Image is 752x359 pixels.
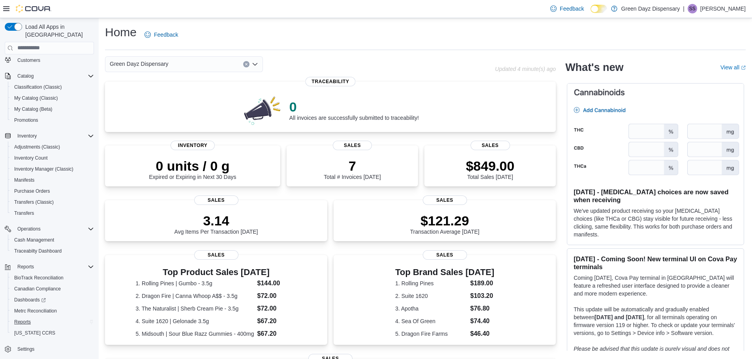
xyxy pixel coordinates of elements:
[8,175,97,186] button: Manifests
[11,164,77,174] a: Inventory Manager (Classic)
[14,344,94,354] span: Settings
[149,158,236,174] p: 0 units / 0 g
[14,297,46,303] span: Dashboards
[257,316,297,326] dd: $67.20
[471,141,510,150] span: Sales
[11,164,94,174] span: Inventory Manager (Classic)
[11,284,94,294] span: Canadian Compliance
[574,305,737,337] p: This update will be automatically and gradually enabled between , for all terminals operating on ...
[14,344,38,354] a: Settings
[14,286,61,292] span: Canadian Compliance
[8,197,97,208] button: Transfers (Classic)
[17,226,41,232] span: Operations
[17,133,37,139] span: Inventory
[14,188,50,194] span: Purchase Orders
[135,305,254,312] dt: 3. The Naturalist | Sherb Cream Pie - 3.5g
[289,99,419,121] div: All invoices are successfully submitted to traceability!
[11,142,63,152] a: Adjustments (Classic)
[8,115,97,126] button: Promotions
[700,4,746,13] p: [PERSON_NAME]
[194,195,238,205] span: Sales
[135,317,254,325] dt: 4. Suite 1620 | Gelonade 3.5g
[395,317,467,325] dt: 4. Sea Of Green
[11,235,94,245] span: Cash Management
[22,23,94,39] span: Load All Apps in [GEOGRAPHIC_DATA]
[324,158,381,180] div: Total # Invoices [DATE]
[11,317,34,327] a: Reports
[470,304,494,313] dd: $76.80
[547,1,587,17] a: Feedback
[14,95,58,101] span: My Catalog (Classic)
[591,5,607,13] input: Dark Mode
[11,328,58,338] a: [US_STATE] CCRS
[8,82,97,93] button: Classification (Classic)
[257,291,297,301] dd: $72.00
[470,316,494,326] dd: $74.40
[174,213,258,229] p: 3.14
[395,330,467,338] dt: 5. Dragon Fire Farms
[11,246,94,256] span: Traceabilty Dashboard
[423,195,467,205] span: Sales
[149,158,236,180] div: Expired or Expiring in Next 30 Days
[470,291,494,301] dd: $103.20
[141,27,181,43] a: Feedback
[11,153,94,163] span: Inventory Count
[14,117,38,123] span: Promotions
[11,306,60,316] a: Metrc Reconciliation
[565,61,623,74] h2: What's new
[11,93,61,103] a: My Catalog (Classic)
[8,294,97,305] a: Dashboards
[410,213,480,229] p: $121.29
[14,275,64,281] span: BioTrack Reconciliation
[689,4,696,13] span: SS
[333,141,372,150] span: Sales
[8,234,97,246] button: Cash Management
[135,268,296,277] h3: Top Product Sales [DATE]
[621,4,680,13] p: Green Dayz Dispensary
[14,71,37,81] button: Catalog
[410,213,480,235] div: Transaction Average [DATE]
[14,319,31,325] span: Reports
[154,31,178,39] span: Feedback
[16,5,51,13] img: Cova
[174,213,258,235] div: Avg Items Per Transaction [DATE]
[11,104,56,114] a: My Catalog (Beta)
[11,208,37,218] a: Transfers
[14,71,94,81] span: Catalog
[470,329,494,339] dd: $46.40
[574,255,737,271] h3: [DATE] - Coming Soon! New terminal UI on Cova Pay terminals
[257,304,297,313] dd: $72.00
[14,106,53,112] span: My Catalog (Beta)
[324,158,381,174] p: 7
[11,175,38,185] a: Manifests
[17,73,34,79] span: Catalog
[11,328,94,338] span: Washington CCRS
[11,82,65,92] a: Classification (Classic)
[574,207,737,238] p: We've updated product receiving so your [MEDICAL_DATA] choices (like THCa or CBG) stay visible fo...
[11,115,41,125] a: Promotions
[8,272,97,283] button: BioTrack Reconciliation
[14,308,57,314] span: Metrc Reconciliation
[11,175,94,185] span: Manifests
[14,330,55,336] span: [US_STATE] CCRS
[14,210,34,216] span: Transfers
[17,57,40,63] span: Customers
[683,4,684,13] p: |
[11,186,53,196] a: Purchase Orders
[14,262,37,272] button: Reports
[574,274,737,298] p: Coming [DATE], Cova Pay terminal in [GEOGRAPHIC_DATA] will feature a refreshed user interface des...
[242,94,283,126] img: 0
[11,306,94,316] span: Metrc Reconciliation
[2,343,97,355] button: Settings
[11,295,49,305] a: Dashboards
[2,223,97,234] button: Operations
[720,64,746,71] a: View allExternal link
[8,283,97,294] button: Canadian Compliance
[14,56,43,65] a: Customers
[8,141,97,153] button: Adjustments (Classic)
[11,273,94,283] span: BioTrack Reconciliation
[560,5,584,13] span: Feedback
[257,329,297,339] dd: $67.20
[11,153,51,163] a: Inventory Count
[466,158,514,180] div: Total Sales [DATE]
